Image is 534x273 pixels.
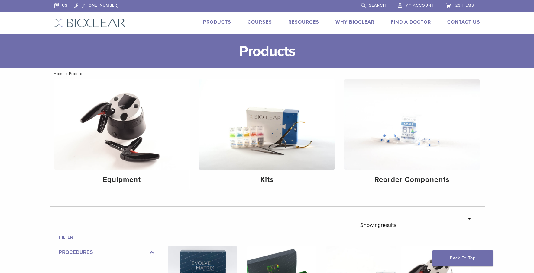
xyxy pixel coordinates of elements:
span: My Account [405,3,434,8]
img: Bioclear [54,18,126,27]
h4: Filter [59,234,154,241]
a: Back To Top [432,250,493,266]
img: Reorder Components [344,79,480,170]
a: Home [52,71,65,76]
a: Reorder Components [344,79,480,189]
h4: Equipment [59,174,185,185]
span: Search [369,3,386,8]
a: Contact Us [447,19,480,25]
span: 23 items [455,3,474,8]
a: Kits [199,79,335,189]
a: Courses [248,19,272,25]
a: Equipment [54,79,190,189]
p: Showing results [360,219,396,231]
h4: Reorder Components [349,174,475,185]
label: Procedures [59,249,154,256]
span: / [65,72,69,75]
img: Kits [199,79,335,170]
a: Why Bioclear [335,19,374,25]
a: Find A Doctor [391,19,431,25]
nav: Products [50,68,485,79]
h4: Kits [204,174,330,185]
a: Products [203,19,231,25]
a: Resources [288,19,319,25]
img: Equipment [54,79,190,170]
